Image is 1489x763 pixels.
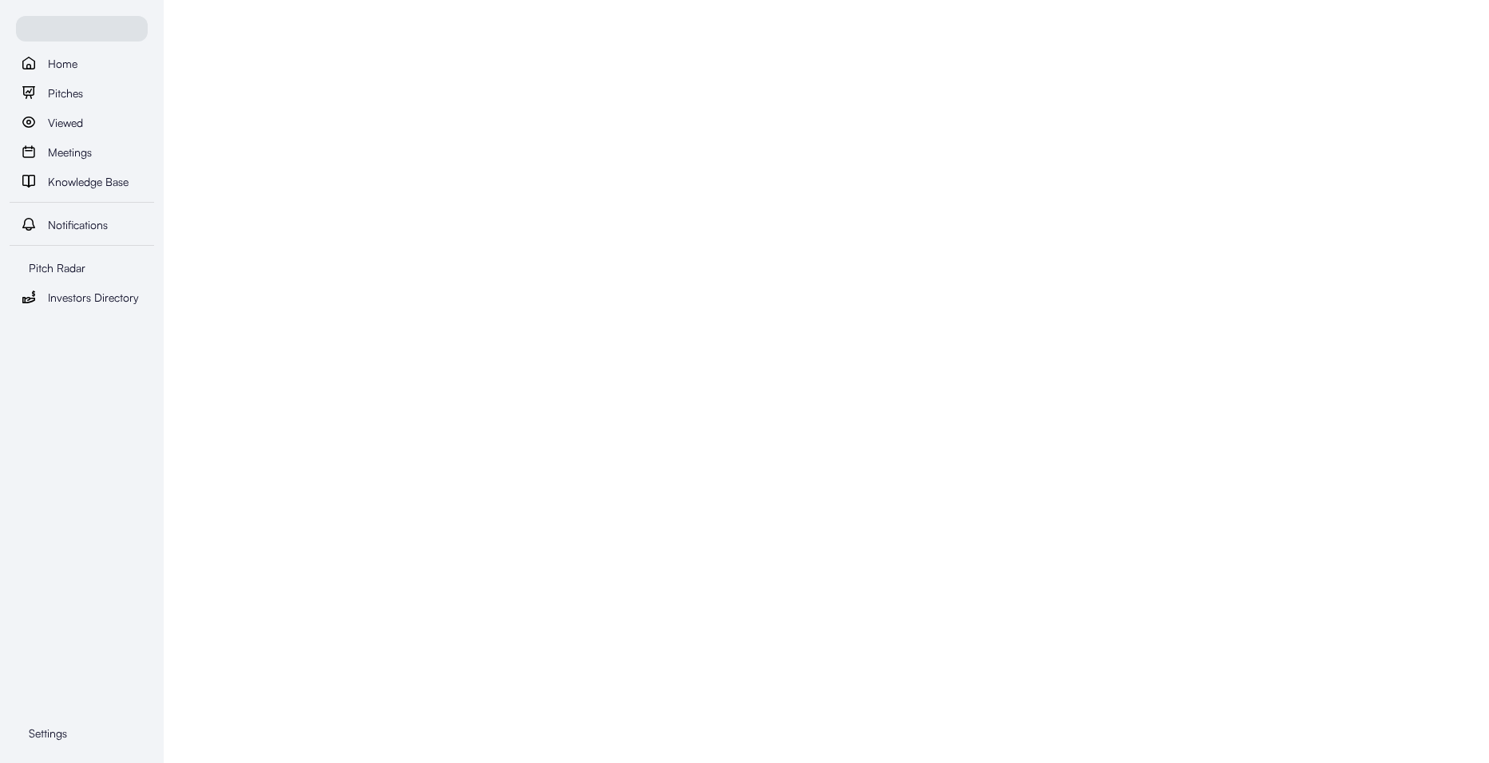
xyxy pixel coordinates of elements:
span: Investors Directory [48,289,139,306]
span: Notifications [48,216,108,234]
span: Home [48,55,77,73]
span: Settings [29,725,67,742]
span: Knowledge Base [48,173,129,191]
span: Pitches [48,85,83,102]
span: Pitch Radar [29,259,85,277]
span: Viewed [48,114,83,132]
span: Meetings [48,144,92,161]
